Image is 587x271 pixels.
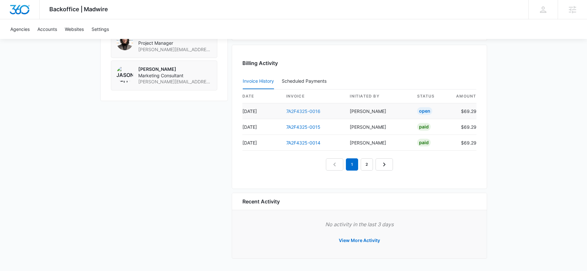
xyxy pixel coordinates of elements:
[281,89,345,103] th: invoice
[242,119,281,135] td: [DATE]
[417,123,431,131] div: Paid
[451,103,476,119] td: $69.29
[138,79,212,85] span: [PERSON_NAME][EMAIL_ADDRESS][PERSON_NAME][DOMAIN_NAME]
[34,19,61,39] a: Accounts
[346,158,358,171] em: 1
[412,89,451,103] th: status
[451,119,476,135] td: $69.29
[6,19,34,39] a: Agencies
[345,89,412,103] th: Initiated By
[332,233,386,248] button: View More Activity
[138,72,212,79] span: Marketing Consultant
[61,19,88,39] a: Websites
[361,158,373,171] a: Page 2
[417,107,432,115] div: Open
[242,220,476,228] p: No activity in the last 3 days
[451,89,476,103] th: amount
[326,158,393,171] nav: Pagination
[345,135,412,151] td: [PERSON_NAME]
[286,140,320,145] a: 7A2F4325-0014
[88,19,113,39] a: Settings
[242,103,281,119] td: [DATE]
[345,103,412,119] td: [PERSON_NAME]
[116,66,133,83] img: Jason Hellem
[242,198,280,205] h6: Recent Activity
[345,119,412,135] td: [PERSON_NAME]
[49,6,108,13] span: Backoffice | Madwire
[282,79,329,83] div: Scheduled Payments
[286,108,320,114] a: 7A2F4325-0016
[242,135,281,151] td: [DATE]
[376,158,393,171] a: Next Page
[242,89,281,103] th: date
[138,40,212,46] span: Project Manager
[138,46,212,53] span: [PERSON_NAME][EMAIL_ADDRESS][PERSON_NAME][DOMAIN_NAME]
[242,59,476,67] h3: Billing Activity
[116,33,133,50] img: Percy Ackerman
[451,135,476,151] td: $69.29
[417,139,431,146] div: Paid
[286,124,320,130] a: 7A2F4325-0015
[243,74,274,89] button: Invoice History
[138,66,212,72] p: [PERSON_NAME]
